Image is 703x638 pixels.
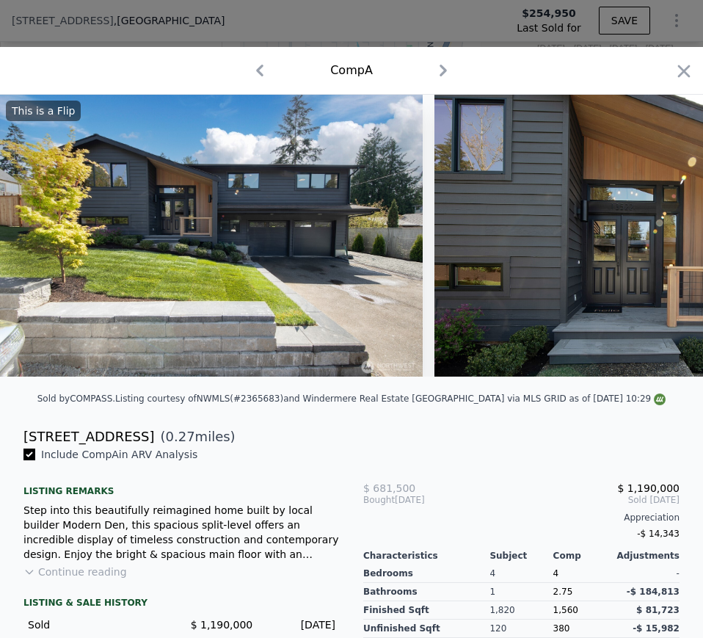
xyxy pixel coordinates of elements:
span: Include Comp A in ARV Analysis [35,449,203,460]
span: 0.27 [166,429,195,444]
div: This is a Flip [6,101,81,121]
div: 120 [489,620,553,638]
div: Sold by COMPASS . [37,394,115,404]
span: ( miles) [154,427,235,447]
div: Listing remarks [23,474,340,497]
div: Finished Sqft [363,601,489,620]
div: Characteristics [363,550,489,562]
div: Bathrooms [363,583,489,601]
img: NWMLS Logo [654,394,666,405]
div: Adjustments [616,550,680,562]
div: LISTING & SALE HISTORY [23,597,340,612]
div: [DATE] [363,494,469,506]
button: Continue reading [23,565,127,579]
div: Comp [553,550,616,562]
span: $ 681,500 [363,482,415,494]
span: $ 1,190,000 [617,482,680,494]
span: -$ 14,343 [637,529,680,539]
span: 380 [553,623,570,634]
div: Comp A [330,62,373,79]
span: 4 [553,568,559,579]
div: Bedrooms [363,565,489,583]
div: [STREET_ADDRESS] [23,427,154,447]
span: -$ 15,982 [633,623,680,634]
div: 1,820 [489,601,553,620]
span: -$ 184,813 [627,587,680,597]
div: [DATE] [264,617,335,632]
div: 1 [489,583,553,601]
div: 2.75 [553,583,616,601]
div: Subject [489,550,553,562]
span: $ 1,190,000 [191,619,253,631]
span: Sold [DATE] [469,494,680,506]
span: Bought [363,494,395,506]
div: Step into this beautifully reimagined home built by local builder Modern Den, this spacious split... [23,503,340,562]
div: 4 [489,565,553,583]
span: 1,560 [553,605,578,615]
span: $ 81,723 [636,605,680,615]
div: Appreciation [363,512,680,523]
div: Listing courtesy of NWMLS (#2365683) and Windermere Real Estate [GEOGRAPHIC_DATA] via MLS GRID as... [115,394,666,404]
div: Sold [28,617,170,632]
div: - [616,565,680,583]
div: Unfinished Sqft [363,620,489,638]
